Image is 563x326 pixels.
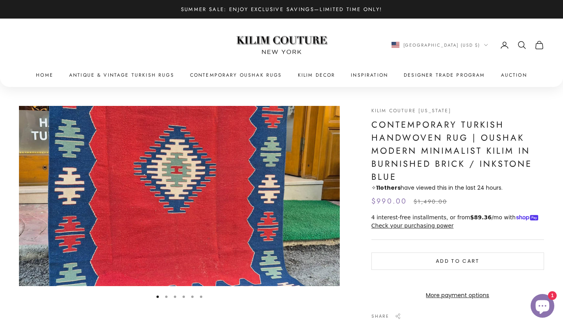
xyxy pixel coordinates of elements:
[414,197,447,207] compare-at-price: $1,490.00
[371,291,544,300] a: More payment options
[371,253,544,270] button: Add to cart
[181,5,382,13] p: Summer Sale: Enjoy Exclusive Savings—Limited Time Only!
[371,196,407,207] sale-price: $990.00
[190,71,282,79] a: Contemporary Oushak Rugs
[351,71,388,79] a: Inspiration
[403,41,480,49] span: [GEOGRAPHIC_DATA] (USD $)
[371,107,451,114] a: Kilim Couture [US_STATE]
[376,184,380,192] span: 11
[371,313,401,320] button: Share
[371,118,544,183] h1: Contemporary Turkish Handwoven Rug | Oushak Modern Minimalist Kilim in Burnished Brick / Inkstone...
[19,106,340,286] img: Oushak flat-weave rug by Kilim Couture New York with balanced vermillion red field and abstract g...
[298,71,335,79] summary: Kilim Decor
[69,71,174,79] a: Antique & Vintage Turkish Rugs
[232,26,331,64] img: Logo of Kilim Couture New York
[19,71,544,79] nav: Primary navigation
[404,71,485,79] a: Designer Trade Program
[19,106,340,286] div: Item 1 of 6
[392,42,399,48] img: United States
[528,294,557,320] inbox-online-store-chat: Shopify online store chat
[36,71,53,79] a: Home
[501,71,527,79] a: Auction
[392,41,488,49] button: Change country or currency
[371,313,389,320] span: Share
[371,183,544,192] p: ✧ have viewed this in the last 24 hours.
[376,184,401,192] strong: others
[392,40,544,50] nav: Secondary navigation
